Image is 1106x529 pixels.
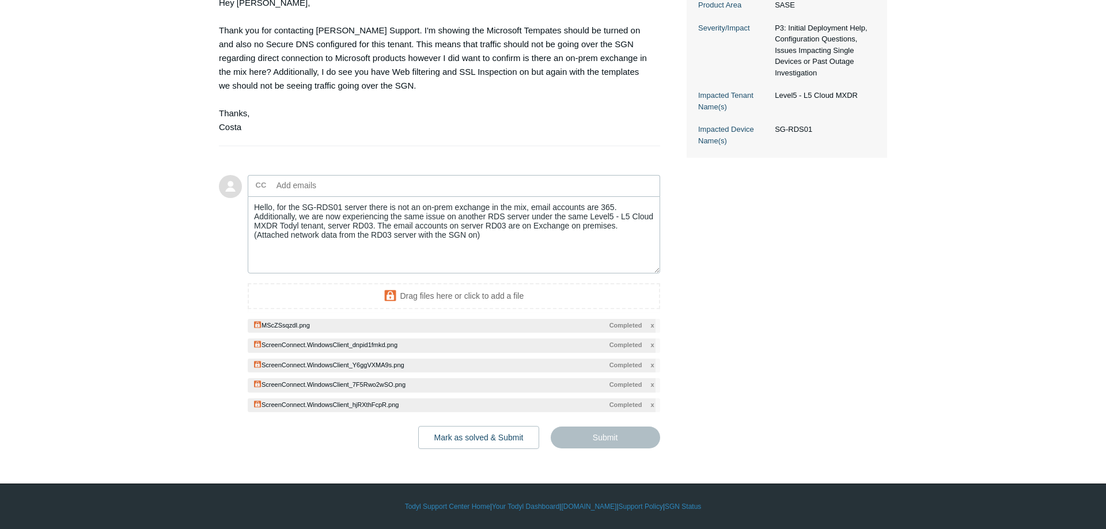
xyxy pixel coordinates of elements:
[551,427,660,448] input: Submit
[219,501,887,512] div: | | | |
[650,321,654,330] span: x
[769,90,876,101] dd: Level5 - L5 Cloud MXDR
[698,124,769,146] dt: Impacted Device Name(s)
[650,360,654,370] span: x
[418,426,540,449] button: Mark as solved & Submit
[609,340,642,350] span: Completed
[609,360,642,370] span: Completed
[619,501,663,512] a: Support Policy
[492,501,559,512] a: Your Todyl Dashboard
[561,501,616,512] a: [DOMAIN_NAME]
[248,196,660,274] textarea: Add your reply
[650,380,654,390] span: x
[769,124,876,135] dd: SG-RDS01
[769,22,876,79] dd: P3: Initial Deployment Help, Configuration Questions, Issues Impacting Single Devices or Past Out...
[650,400,654,410] span: x
[665,501,701,512] a: SGN Status
[609,400,642,410] span: Completed
[609,380,642,390] span: Completed
[698,90,769,112] dt: Impacted Tenant Name(s)
[405,501,490,512] a: Todyl Support Center Home
[698,22,769,34] dt: Severity/Impact
[256,177,267,194] label: CC
[650,340,654,350] span: x
[272,177,396,194] input: Add emails
[609,321,642,330] span: Completed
